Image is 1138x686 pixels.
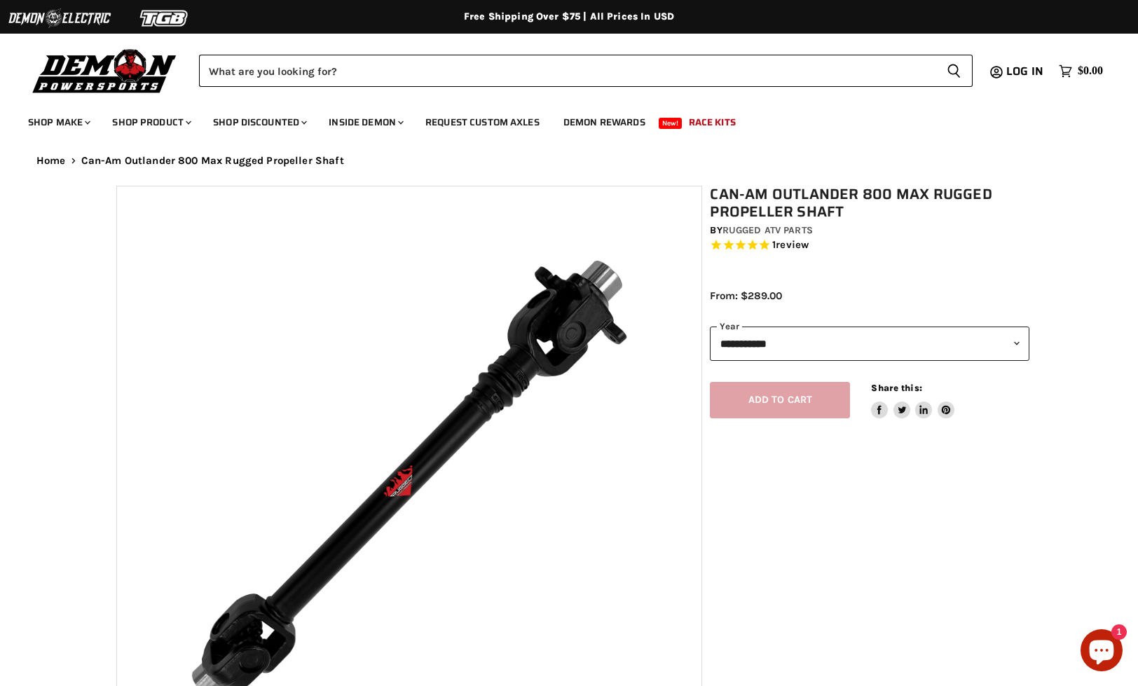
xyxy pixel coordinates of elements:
span: From: $289.00 [710,289,782,302]
aside: Share this: [871,382,954,419]
div: by [710,223,1029,238]
span: review [776,239,809,252]
form: Product [199,55,973,87]
span: $0.00 [1078,64,1103,78]
h1: Can-Am Outlander 800 Max Rugged Propeller Shaft [710,186,1029,221]
div: Free Shipping Over $75 | All Prices In USD [8,11,1130,23]
img: Demon Powersports [28,46,181,95]
span: Share this: [871,383,921,393]
input: Search [199,55,935,87]
a: Race Kits [678,108,746,137]
span: Can-Am Outlander 800 Max Rugged Propeller Shaft [81,155,344,167]
span: New! [659,118,683,129]
inbox-online-store-chat: Shopify online store chat [1076,629,1127,675]
a: Shop Discounted [203,108,315,137]
span: Log in [1006,62,1043,80]
a: Shop Product [102,108,200,137]
a: Inside Demon [318,108,412,137]
a: Log in [1000,65,1052,78]
img: TGB Logo 2 [112,5,217,32]
a: $0.00 [1052,61,1110,81]
a: Shop Make [18,108,99,137]
select: year [710,327,1029,361]
span: Rated 5.0 out of 5 stars 1 reviews [710,238,1029,253]
a: Request Custom Axles [415,108,550,137]
span: 1 reviews [772,239,809,252]
button: Search [935,55,973,87]
a: Rugged ATV Parts [722,224,813,236]
a: Demon Rewards [553,108,656,137]
nav: Breadcrumbs [8,155,1130,167]
img: Demon Electric Logo 2 [7,5,112,32]
a: Home [36,155,66,167]
ul: Main menu [18,102,1099,137]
